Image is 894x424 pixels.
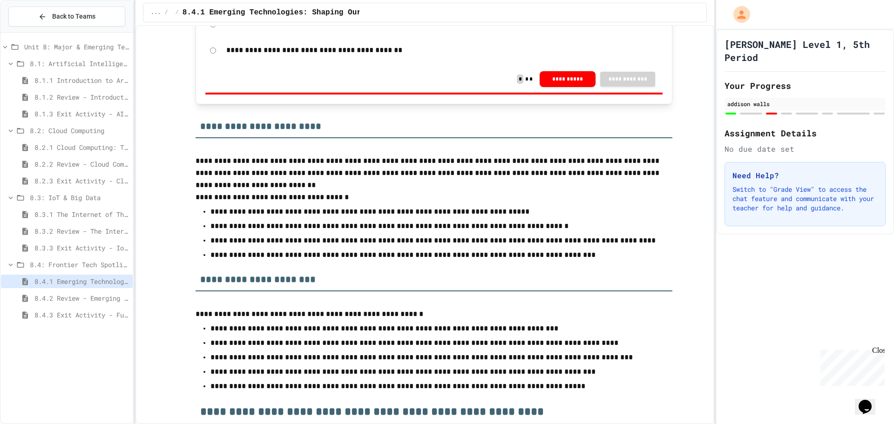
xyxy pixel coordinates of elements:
[725,127,886,140] h2: Assignment Details
[34,209,129,219] span: 8.3.1 The Internet of Things and Big Data: Our Connected Digital World
[30,59,129,68] span: 8.1: Artificial Intelligence Basics
[732,185,878,213] p: Switch to "Grade View" to access the chat feature and communicate with your teacher for help and ...
[34,243,129,253] span: 8.3.3 Exit Activity - IoT Data Detective Challenge
[151,9,161,16] span: ...
[724,4,752,25] div: My Account
[34,92,129,102] span: 8.1.2 Review - Introduction to Artificial Intelligence
[34,176,129,186] span: 8.2.3 Exit Activity - Cloud Service Detective
[725,38,886,64] h1: [PERSON_NAME] Level 1, 5th Period
[34,109,129,119] span: 8.1.3 Exit Activity - AI Detective
[30,193,129,202] span: 8.3: IoT & Big Data
[725,79,886,92] h2: Your Progress
[176,9,179,16] span: /
[30,260,129,269] span: 8.4: Frontier Tech Spotlight
[34,75,129,85] span: 8.1.1 Introduction to Artificial Intelligence
[34,142,129,152] span: 8.2.1 Cloud Computing: Transforming the Digital World
[4,4,64,59] div: Chat with us now!Close
[52,12,95,21] span: Back to Teams
[183,7,428,18] span: 8.4.1 Emerging Technologies: Shaping Our Digital Future
[725,143,886,155] div: No due date set
[727,100,883,108] div: addison walls
[817,346,885,386] iframe: chat widget
[24,42,129,52] span: Unit 8: Major & Emerging Technologies
[34,159,129,169] span: 8.2.2 Review - Cloud Computing
[30,126,129,135] span: 8.2: Cloud Computing
[855,387,885,415] iframe: chat widget
[732,170,878,181] h3: Need Help?
[34,276,129,286] span: 8.4.1 Emerging Technologies: Shaping Our Digital Future
[164,9,168,16] span: /
[8,7,125,27] button: Back to Teams
[34,226,129,236] span: 8.3.2 Review - The Internet of Things and Big Data
[34,310,129,320] span: 8.4.3 Exit Activity - Future Tech Challenge
[34,293,129,303] span: 8.4.2 Review - Emerging Technologies: Shaping Our Digital Future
